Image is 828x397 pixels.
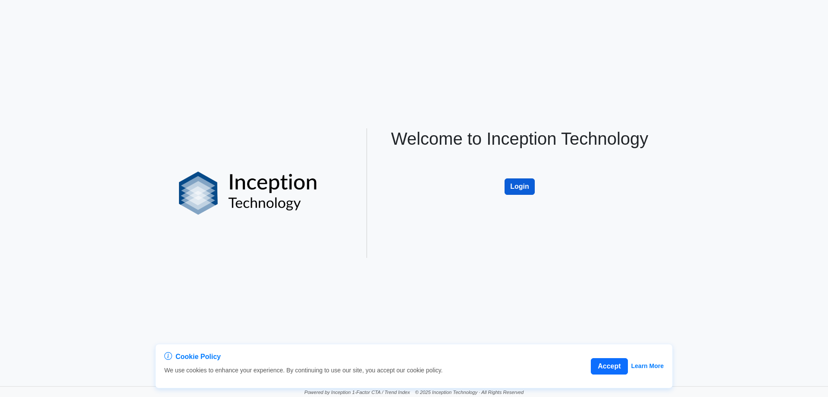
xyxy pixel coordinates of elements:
[383,128,657,149] h1: Welcome to Inception Technology
[179,172,317,215] img: logo%20black.png
[505,178,535,195] button: Login
[631,362,664,371] a: Learn More
[176,352,221,362] span: Cookie Policy
[164,366,442,375] p: We use cookies to enhance your experience. By continuing to use our site, you accept our cookie p...
[591,358,627,375] button: Accept
[505,169,535,177] a: Login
